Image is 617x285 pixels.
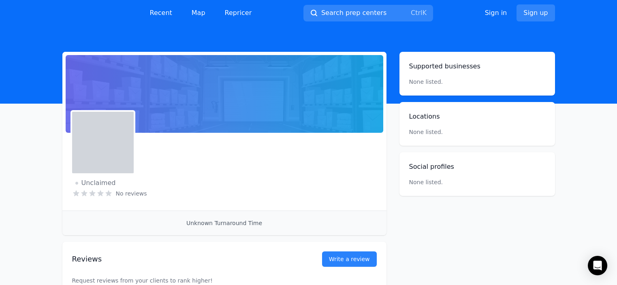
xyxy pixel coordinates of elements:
span: Search prep centers [321,8,386,18]
a: Sign in [485,8,507,18]
h2: Reviews [72,253,296,265]
p: None listed. [409,78,443,86]
a: Recent [143,5,179,21]
kbd: K [422,9,427,17]
kbd: Ctrl [411,9,422,17]
a: Map [185,5,212,21]
img: yH5BAEAAAAALAAAAAABAAEAAAIBRAA7 [88,127,118,158]
span: No reviews [116,189,147,198]
h2: Locations [409,112,545,121]
img: PrepCenter [62,7,127,19]
span: Unclaimed [75,178,116,188]
h2: Social profiles [409,162,545,172]
p: None listed. [409,178,443,186]
p: None listed. [409,128,545,136]
div: Open Intercom Messenger [588,256,607,275]
button: Search prep centersCtrlK [303,5,433,21]
a: Sign up [517,4,555,21]
h2: Supported businesses [409,62,545,71]
span: Unknown Turnaround Time [186,220,262,226]
a: Repricer [218,5,258,21]
a: Write a review [322,251,377,267]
